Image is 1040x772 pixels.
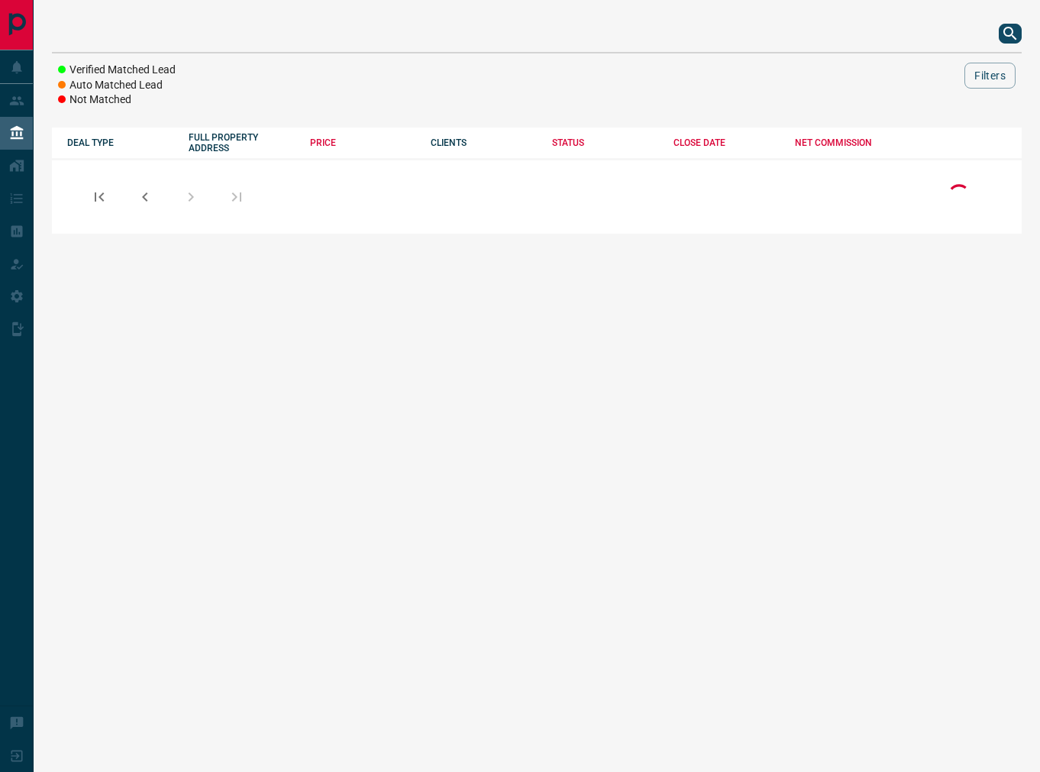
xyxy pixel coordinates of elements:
[67,137,173,148] div: DEAL TYPE
[552,137,658,148] div: STATUS
[795,137,901,148] div: NET COMMISSION
[999,24,1022,44] button: search button
[964,63,1016,89] button: Filters
[944,180,974,213] div: Loading
[189,132,295,153] div: FULL PROPERTY ADDRESS
[58,92,176,108] li: Not Matched
[431,137,537,148] div: CLIENTS
[310,137,416,148] div: PRICE
[58,63,176,78] li: Verified Matched Lead
[58,78,176,93] li: Auto Matched Lead
[673,137,780,148] div: CLOSE DATE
